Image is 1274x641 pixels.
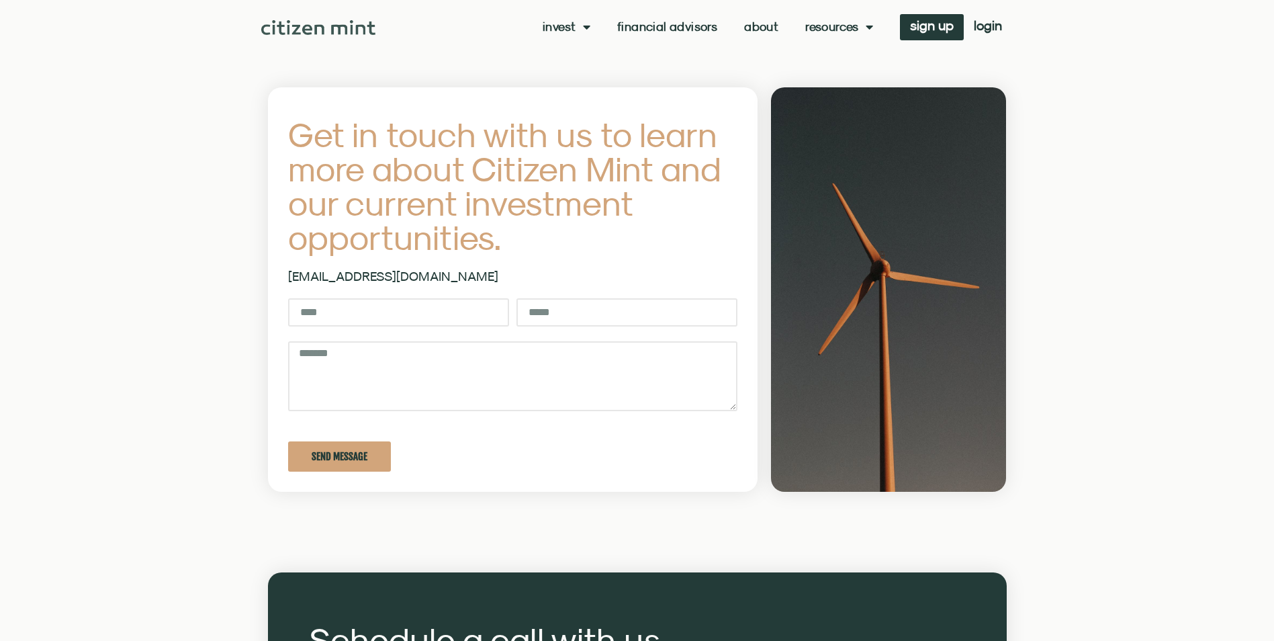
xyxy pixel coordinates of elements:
span: sign up [910,21,954,30]
h4: Get in touch with us to learn more about Citizen Mint and our current investment opportunities. [288,118,738,255]
form: New Form [288,298,738,486]
span: login [974,21,1002,30]
span: Send Message [312,452,367,462]
a: Financial Advisors [617,20,717,34]
img: Citizen Mint [261,20,376,35]
nav: Menu [543,20,873,34]
a: Resources [805,20,873,34]
a: login [964,14,1012,40]
a: Invest [543,20,590,34]
button: Send Message [288,441,391,472]
a: About [744,20,778,34]
a: sign up [900,14,964,40]
a: [EMAIL_ADDRESS][DOMAIN_NAME] [288,269,498,284]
